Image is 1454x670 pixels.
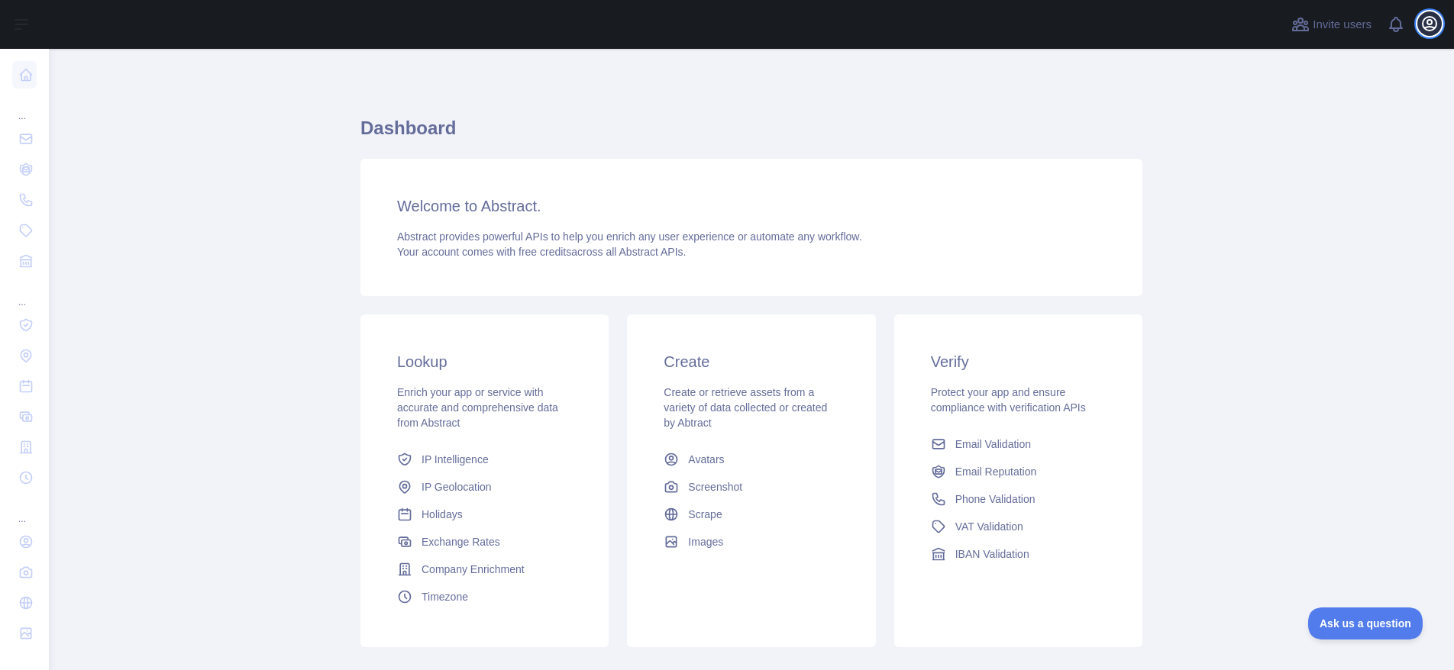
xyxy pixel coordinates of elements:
a: Holidays [391,501,578,528]
a: Email Validation [925,430,1112,458]
div: ... [12,494,37,525]
span: Create or retrieve assets from a variety of data collected or created by Abtract [664,386,827,429]
span: Timezone [422,589,468,604]
span: free credits [519,246,571,258]
iframe: Toggle Customer Support [1308,607,1423,639]
span: VAT Validation [955,519,1023,534]
span: Screenshot [688,479,742,494]
a: Screenshot [658,473,845,501]
a: Company Enrichment [391,556,578,583]
h3: Welcome to Abstract. [397,195,1106,217]
a: Exchange Rates [391,528,578,556]
span: Exchange Rates [422,534,500,549]
span: Images [688,534,723,549]
span: Invite users [1313,16,1372,34]
h3: Verify [931,351,1106,372]
span: Protect your app and ensure compliance with verification APIs [931,386,1086,414]
h3: Lookup [397,351,572,372]
span: Phone Validation [955,491,1036,507]
a: IBAN Validation [925,540,1112,568]
div: ... [12,92,37,122]
h3: Create [664,351,838,372]
span: Company Enrichment [422,562,525,577]
a: Scrape [658,501,845,528]
button: Invite users [1288,12,1375,37]
span: IBAN Validation [955,546,1029,562]
span: Abstract provides powerful APIs to help you enrich any user experience or automate any workflow. [397,230,862,243]
div: ... [12,278,37,308]
span: Scrape [688,507,722,522]
a: IP Intelligence [391,446,578,473]
a: IP Geolocation [391,473,578,501]
span: Email Reputation [955,464,1037,479]
span: Avatars [688,452,724,467]
a: Phone Validation [925,485,1112,513]
span: Email Validation [955,436,1031,452]
span: IP Geolocation [422,479,492,494]
span: Your account comes with across all Abstract APIs. [397,246,686,258]
a: Email Reputation [925,458,1112,485]
a: Timezone [391,583,578,610]
span: Holidays [422,507,463,522]
a: Images [658,528,845,556]
span: IP Intelligence [422,452,489,467]
span: Enrich your app or service with accurate and comprehensive data from Abstract [397,386,558,429]
h1: Dashboard [360,116,1142,153]
a: VAT Validation [925,513,1112,540]
a: Avatars [658,446,845,473]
